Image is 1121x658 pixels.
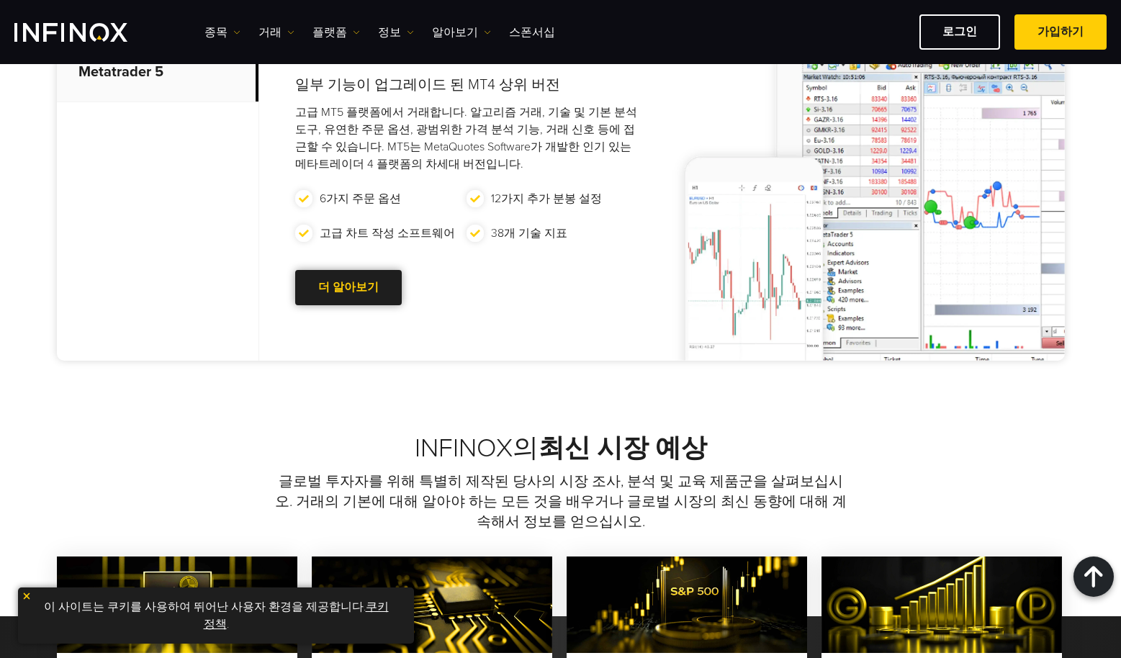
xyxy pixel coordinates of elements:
[432,24,491,41] a: 알아보기
[14,23,161,42] a: INFINOX Logo
[539,433,707,464] strong: 최신 시장 예상
[491,190,602,207] p: 12가지 추가 분봉 설정
[57,42,258,102] p: Metatrader 5
[320,225,455,242] p: 고급 차트 작성 소프트웨어
[295,75,639,95] h4: 일부 기능이 업그레이드 된 MT4 상위 버전
[312,24,360,41] a: 플랫폼
[320,190,401,207] p: 6가지 주문 옵션
[204,24,240,41] a: 종목
[258,24,294,41] a: 거래
[509,24,555,41] a: 스폰서십
[22,591,32,601] img: yellow close icon
[919,14,1000,50] a: 로그인
[491,225,567,242] p: 38개 기술 지표
[271,472,851,532] p: 글로벌 투자자를 위해 특별히 제작된 당사의 시장 조사, 분석 및 교육 제품군을 살펴보십시오. 거래의 기본에 대해 알아야 하는 모든 것을 배우거나 글로벌 시장의 최신 동향에 대...
[295,104,639,173] p: 고급 MT5 플랫폼에서 거래합니다. 알고리즘 거래, 기술 및 기본 분석 도구, 유연한 주문 옵션, 광범위한 가격 분석 기능, 거래 신호 등에 접근할 수 있습니다. MT5는 M...
[57,433,1065,464] h2: INFINOX의
[25,595,407,636] p: 이 사이트는 쿠키를 사용하여 뛰어난 사용자 환경을 제공합니다. .
[295,270,402,305] a: 더 알아보기
[1014,14,1107,50] a: 가입하기
[378,24,414,41] a: 정보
